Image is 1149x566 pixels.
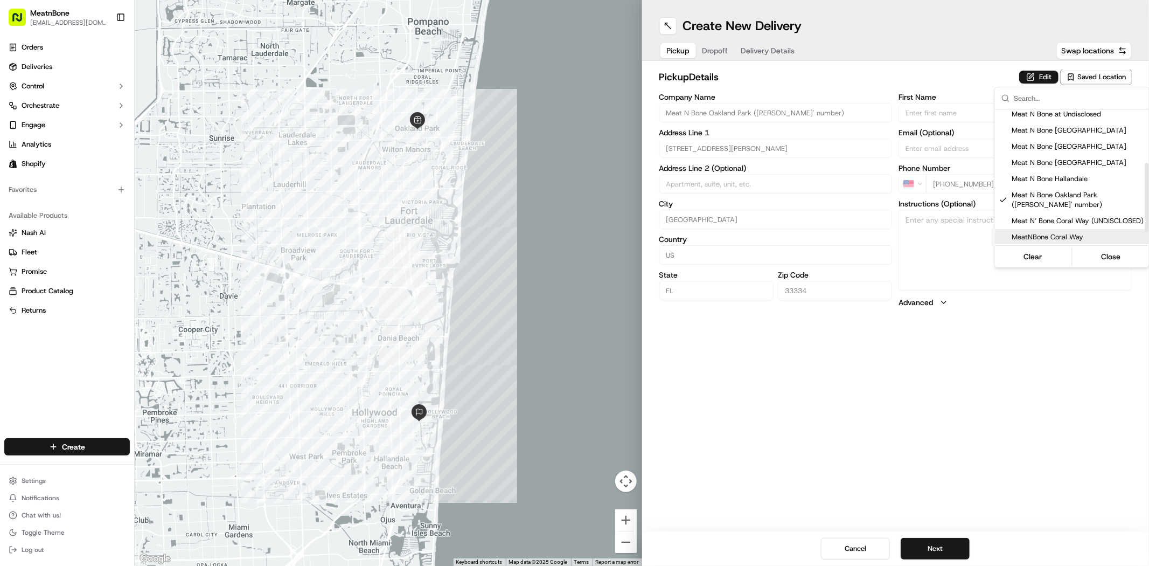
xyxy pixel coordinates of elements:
span: Meat N Bone [GEOGRAPHIC_DATA] [1012,126,1145,135]
button: Clear [996,249,1070,264]
span: Meat N Bone at Undisclosed [1012,109,1145,119]
span: Meat N Bone [GEOGRAPHIC_DATA] [1012,158,1145,168]
button: Close [1074,249,1148,264]
input: Search... [1014,87,1143,109]
span: Meat N Bone [GEOGRAPHIC_DATA] [1012,142,1145,151]
span: MeatNBone Coral Way [1012,232,1145,242]
span: Meat N’ Bone Coral Way (UNDISCLOSED) [1012,216,1145,226]
span: Meat N Bone Hallandale [1012,174,1145,184]
span: Meat N Bone Oakland Park ([PERSON_NAME]' number) [1012,190,1145,210]
div: Suggestions [995,109,1149,267]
